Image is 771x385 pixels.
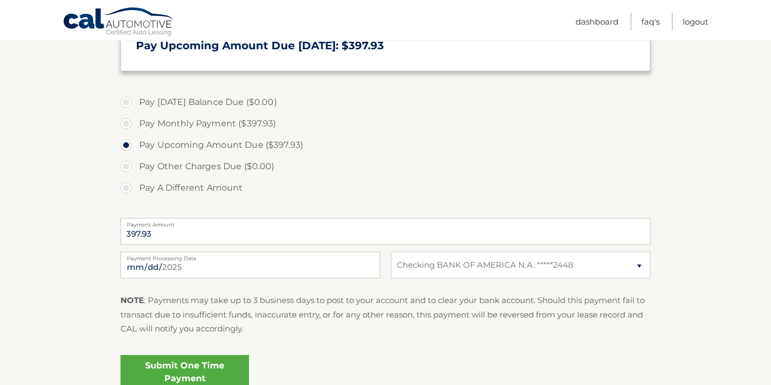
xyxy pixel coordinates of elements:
[641,13,660,31] a: FAQ's
[120,218,651,245] input: Payment Amount
[576,13,618,31] a: Dashboard
[136,39,635,52] h3: Pay Upcoming Amount Due [DATE]: $397.93
[120,295,144,305] strong: NOTE
[120,252,380,278] input: Payment Date
[120,177,651,199] label: Pay A Different Amount
[120,134,651,156] label: Pay Upcoming Amount Due ($397.93)
[120,293,651,336] p: : Payments may take up to 3 business days to post to your account and to clear your bank account....
[120,92,651,113] label: Pay [DATE] Balance Due ($0.00)
[120,252,380,260] label: Payment Processing Date
[683,13,708,31] a: Logout
[120,156,651,177] label: Pay Other Charges Due ($0.00)
[120,218,651,227] label: Payment Amount
[120,113,651,134] label: Pay Monthly Payment ($397.93)
[63,7,175,38] a: Cal Automotive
